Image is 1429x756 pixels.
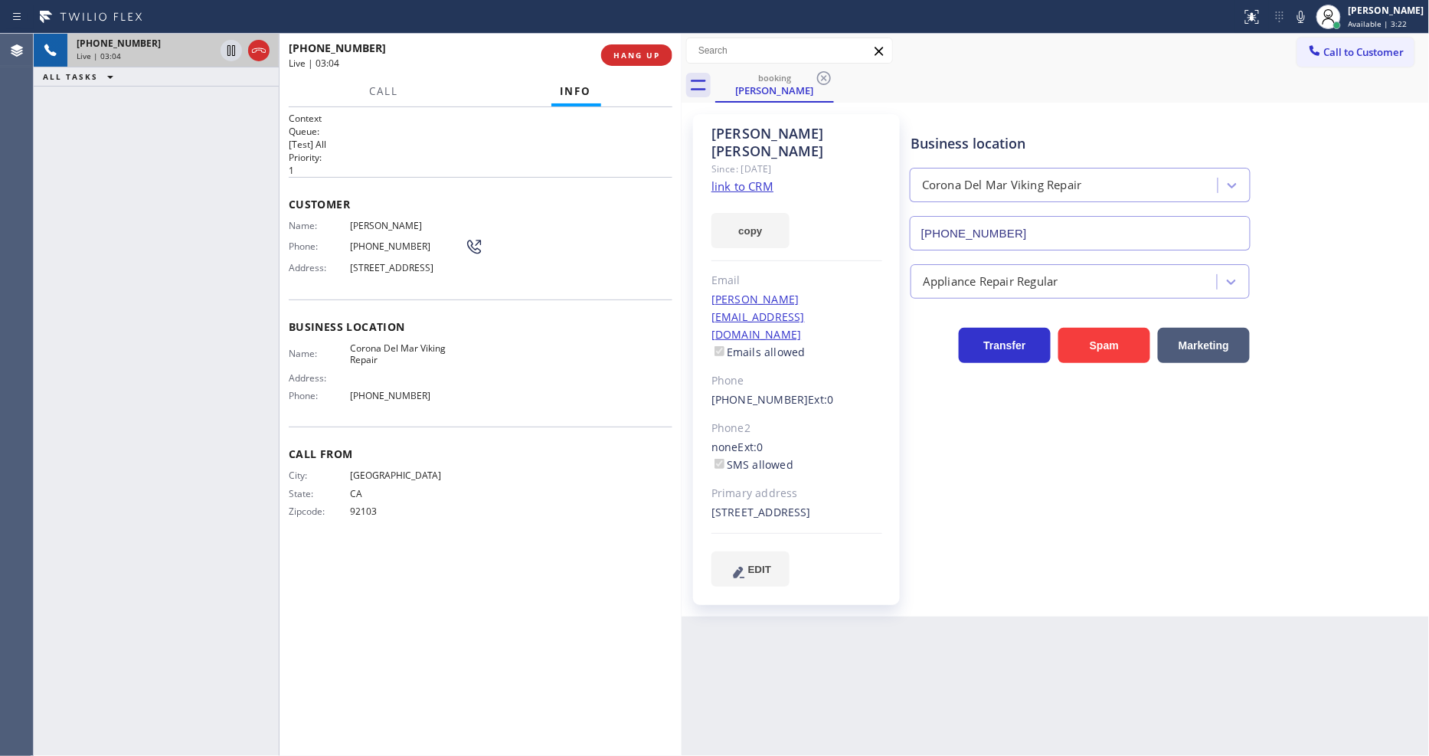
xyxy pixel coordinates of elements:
[711,125,882,160] div: [PERSON_NAME] [PERSON_NAME]
[289,220,350,231] span: Name:
[289,319,672,334] span: Business location
[350,262,465,273] span: [STREET_ADDRESS]
[711,292,805,342] a: [PERSON_NAME][EMAIL_ADDRESS][DOMAIN_NAME]
[809,392,834,407] span: Ext: 0
[613,50,660,61] span: HANG UP
[289,112,672,125] h1: Context
[289,488,350,499] span: State:
[289,241,350,252] span: Phone:
[711,272,882,290] div: Email
[350,488,465,499] span: CA
[289,125,672,138] h2: Queue:
[289,348,350,359] span: Name:
[289,470,350,481] span: City:
[34,67,129,86] button: ALL TASKS
[717,83,832,97] div: [PERSON_NAME]
[1349,18,1408,29] span: Available | 3:22
[1297,38,1414,67] button: Call to Customer
[289,506,350,517] span: Zipcode:
[350,470,465,481] span: [GEOGRAPHIC_DATA]
[711,392,809,407] a: [PHONE_NUMBER]
[923,273,1058,290] div: Appliance Repair Regular
[717,72,832,83] div: booking
[711,213,790,248] button: copy
[711,345,806,359] label: Emails allowed
[551,77,601,106] button: Info
[561,84,592,98] span: Info
[289,41,386,55] span: [PHONE_NUMBER]
[711,420,882,437] div: Phone2
[910,216,1251,250] input: Phone Number
[711,485,882,502] div: Primary address
[350,241,465,252] span: [PHONE_NUMBER]
[1324,45,1404,59] span: Call to Customer
[1158,328,1250,363] button: Marketing
[77,51,121,61] span: Live | 03:04
[289,151,672,164] h2: Priority:
[350,506,465,517] span: 92103
[711,551,790,587] button: EDIT
[711,372,882,390] div: Phone
[711,457,793,472] label: SMS allowed
[289,197,672,211] span: Customer
[687,38,892,63] input: Search
[289,390,350,401] span: Phone:
[289,57,339,70] span: Live | 03:04
[714,346,724,356] input: Emails allowed
[717,68,832,101] div: Diana Dupre
[350,390,465,401] span: [PHONE_NUMBER]
[77,37,161,50] span: [PHONE_NUMBER]
[289,447,672,461] span: Call From
[959,328,1051,363] button: Transfer
[738,440,764,454] span: Ext: 0
[1349,4,1424,17] div: [PERSON_NAME]
[911,133,1250,154] div: Business location
[711,504,882,522] div: [STREET_ADDRESS]
[1058,328,1150,363] button: Spam
[350,220,465,231] span: [PERSON_NAME]
[289,164,672,177] p: 1
[711,439,882,474] div: none
[350,342,465,366] span: Corona Del Mar Viking Repair
[361,77,408,106] button: Call
[711,160,882,178] div: Since: [DATE]
[714,459,724,469] input: SMS allowed
[289,138,672,151] p: [Test] All
[248,40,270,61] button: Hang up
[922,177,1082,195] div: Corona Del Mar Viking Repair
[289,372,350,384] span: Address:
[601,44,672,66] button: HANG UP
[43,71,98,82] span: ALL TASKS
[221,40,242,61] button: Hold Customer
[289,262,350,273] span: Address:
[711,178,773,194] a: link to CRM
[370,84,399,98] span: Call
[748,564,771,575] span: EDIT
[1290,6,1312,28] button: Mute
